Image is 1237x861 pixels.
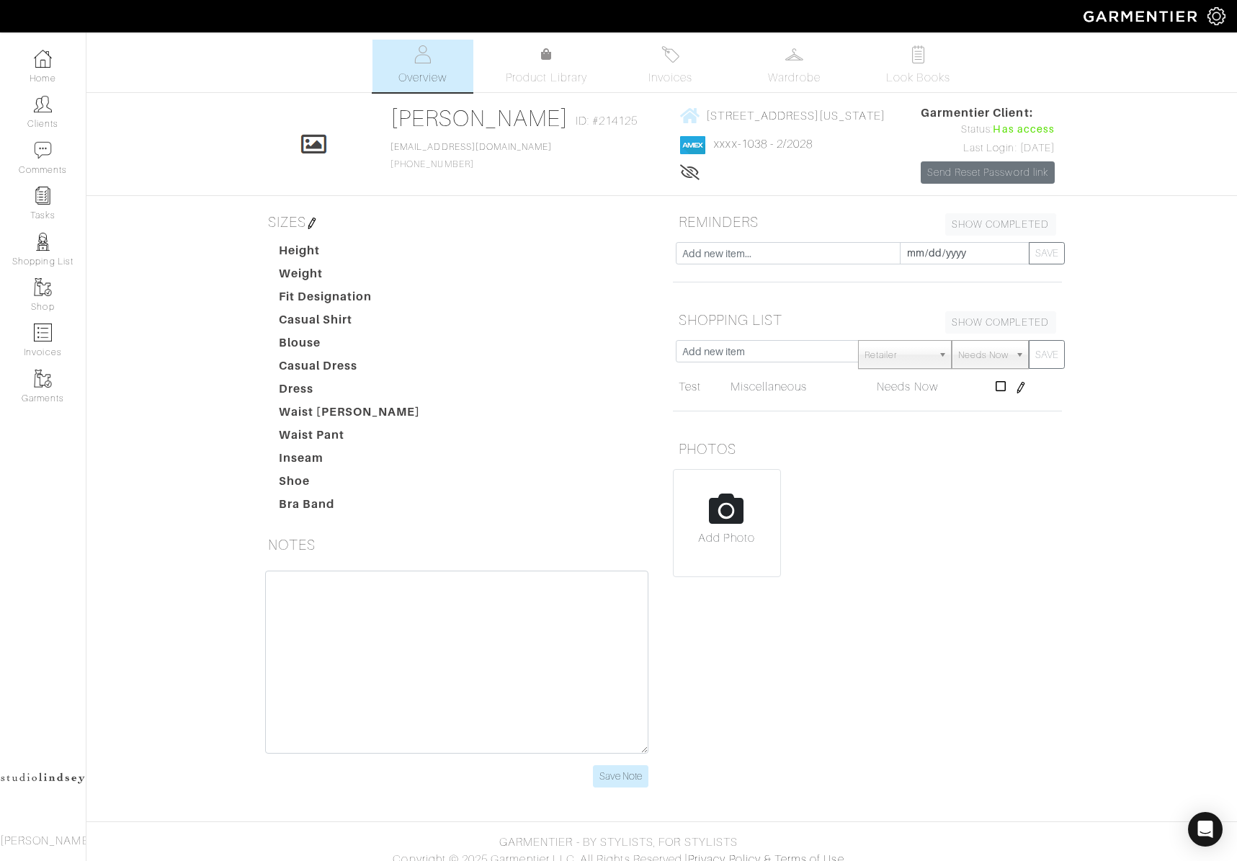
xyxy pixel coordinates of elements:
[945,311,1056,334] a: SHOW COMPLETED
[268,311,432,334] dt: Casual Shirt
[34,324,52,342] img: orders-icon-0abe47150d42831381b5fb84f609e132dff9fe21cb692f30cb5eec754e2cba89.png
[648,69,692,86] span: Invoices
[268,496,432,519] dt: Bra Band
[268,288,432,311] dt: Fit Designation
[268,265,432,288] dt: Weight
[398,69,447,86] span: Overview
[993,122,1055,138] span: Has access
[496,46,597,86] a: Product Library
[673,208,1062,236] h5: REMINDERS
[268,427,432,450] dt: Waist Pant
[268,403,432,427] dt: Waist [PERSON_NAME]
[268,242,432,265] dt: Height
[921,122,1055,138] div: Status:
[673,434,1062,463] h5: PHOTOS
[676,242,901,264] input: Add new item...
[34,50,52,68] img: dashboard-icon-dbcd8f5a0b271acd01030246c82b418ddd0df26cd7fceb0bd07c9910d44c42f6.png
[921,140,1055,156] div: Last Login: [DATE]
[679,378,701,396] a: Test
[680,136,705,154] img: american_express-1200034d2e149cdf2cc7894a33a747db654cf6f8355cb502592f1d228b2ac700.png
[390,105,568,131] a: [PERSON_NAME]
[593,765,648,788] input: Save Note
[868,40,969,92] a: Look Books
[306,218,318,229] img: pen-cf24a1663064a2ec1b9c1bd2387e9de7a2fa800b781884d57f21acf72779bad2.png
[1029,242,1065,264] button: SAVE
[268,357,432,380] dt: Casual Dress
[731,380,808,393] span: Miscellaneous
[921,161,1055,184] a: Send Reset Password link
[909,45,927,63] img: todo-9ac3debb85659649dc8f770b8b6100bb5dab4b48dedcbae339e5042a72dfd3cc.svg
[945,213,1056,236] a: SHOW COMPLETED
[1029,340,1065,369] button: SAVE
[576,112,638,130] span: ID: #214125
[262,530,651,559] h5: NOTES
[268,334,432,357] dt: Blouse
[390,142,552,169] span: [PHONE_NUMBER]
[1188,812,1223,847] div: Open Intercom Messenger
[372,40,473,92] a: Overview
[268,380,432,403] dt: Dress
[262,208,651,236] h5: SIZES
[1015,382,1027,393] img: pen-cf24a1663064a2ec1b9c1bd2387e9de7a2fa800b781884d57f21acf72779bad2.png
[34,95,52,113] img: clients-icon-6bae9207a08558b7cb47a8932f037763ab4055f8c8b6bfacd5dc20c3e0201464.png
[865,341,932,370] span: Retailer
[673,305,1062,334] h5: SHOPPING LIST
[768,69,820,86] span: Wardrobe
[1076,4,1207,29] img: garmentier-logo-header-white-b43fb05a5012e4ada735d5af1a66efaba907eab6374d6393d1fbf88cb4ef424d.png
[958,341,1009,370] span: Needs Now
[921,104,1055,122] span: Garmentier Client:
[414,45,432,63] img: basicinfo-40fd8af6dae0f16599ec9e87c0ef1c0a1fdea2edbe929e3d69a839185d80c458.svg
[676,340,859,362] input: Add new item
[714,138,813,151] a: xxxx-1038 - 2/2028
[390,142,552,152] a: [EMAIL_ADDRESS][DOMAIN_NAME]
[34,141,52,159] img: comment-icon-a0a6a9ef722e966f86d9cbdc48e553b5cf19dbc54f86b18d962a5391bc8f6eb6.png
[34,187,52,205] img: reminder-icon-8004d30b9f0a5d33ae49ab947aed9ed385cf756f9e5892f1edd6e32f2345188e.png
[877,380,937,393] span: Needs Now
[1207,7,1225,25] img: gear-icon-white-bd11855cb880d31180b6d7d6211b90ccbf57a29d726f0c71d8c61bd08dd39cc2.png
[34,233,52,251] img: stylists-icon-eb353228a002819b7ec25b43dbf5f0378dd9e0616d9560372ff212230b889e62.png
[680,107,885,125] a: [STREET_ADDRESS][US_STATE]
[785,45,803,63] img: wardrobe-487a4870c1b7c33e795ec22d11cfc2ed9d08956e64fb3008fe2437562e282088.svg
[268,473,432,496] dt: Shoe
[706,109,885,122] span: [STREET_ADDRESS][US_STATE]
[744,40,845,92] a: Wardrobe
[268,450,432,473] dt: Inseam
[620,40,721,92] a: Invoices
[661,45,679,63] img: orders-27d20c2124de7fd6de4e0e44c1d41de31381a507db9b33961299e4e07d508b8c.svg
[886,69,950,86] span: Look Books
[506,69,587,86] span: Product Library
[34,370,52,388] img: garments-icon-b7da505a4dc4fd61783c78ac3ca0ef83fa9d6f193b1c9dc38574b1d14d53ca28.png
[34,278,52,296] img: garments-icon-b7da505a4dc4fd61783c78ac3ca0ef83fa9d6f193b1c9dc38574b1d14d53ca28.png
